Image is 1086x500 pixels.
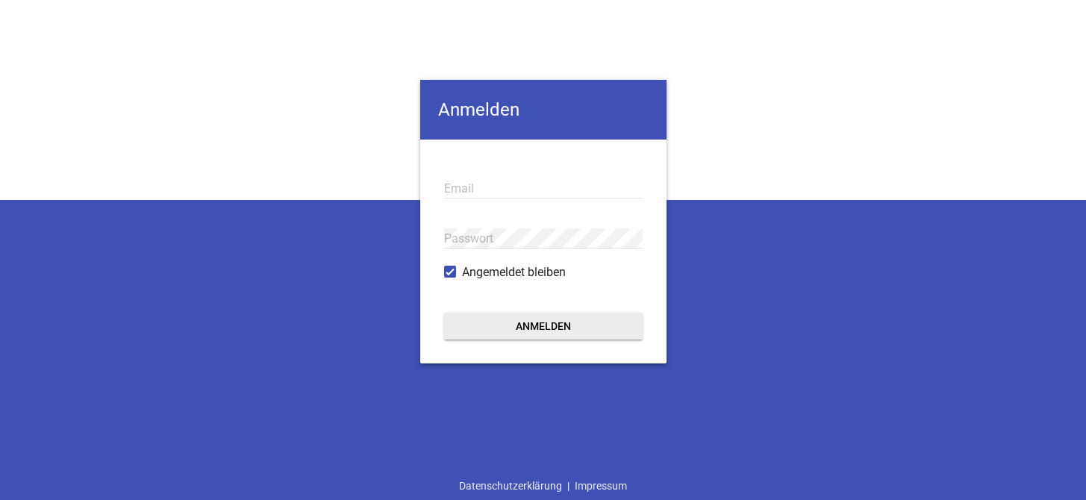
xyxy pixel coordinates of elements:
[454,472,632,500] div: |
[462,263,566,281] span: Angemeldet bleiben
[454,472,567,500] a: Datenschutzerklärung
[444,313,643,340] button: Anmelden
[569,472,632,500] a: Impressum
[420,80,667,140] h4: Anmelden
